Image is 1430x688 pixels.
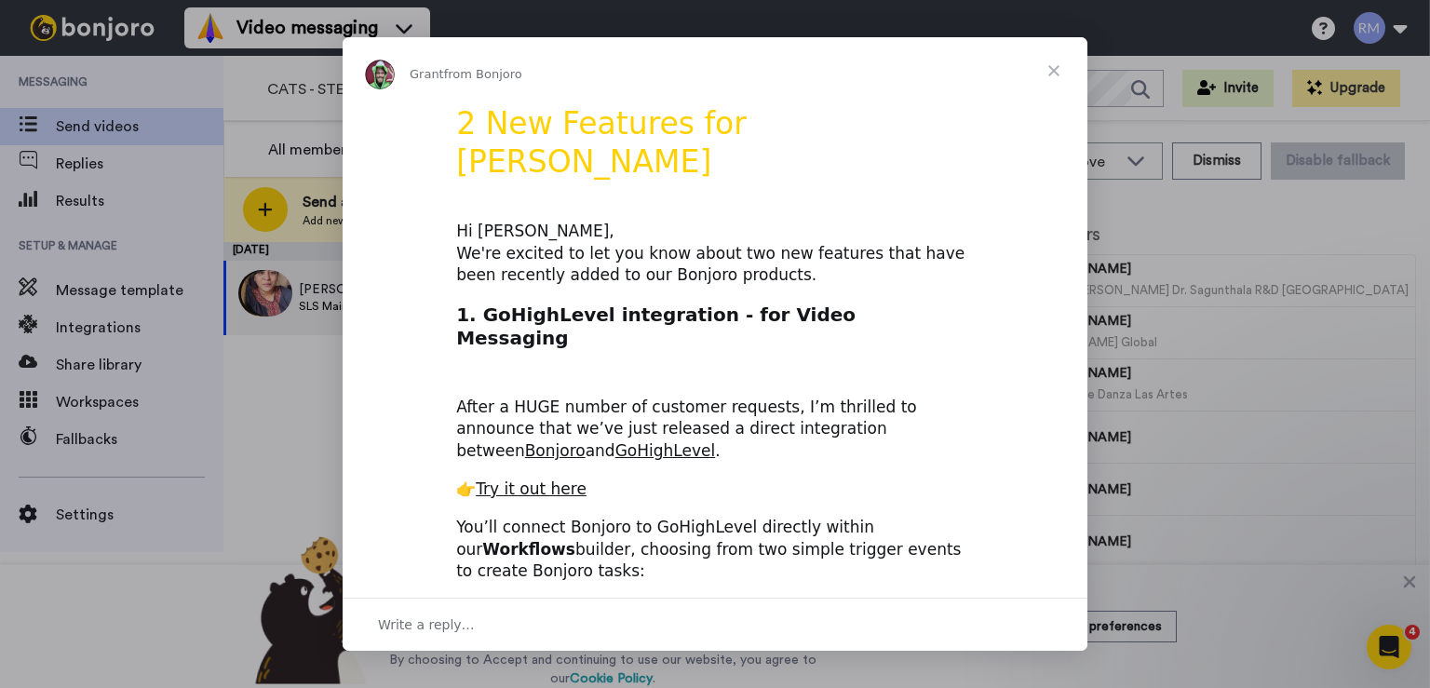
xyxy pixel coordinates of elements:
[1020,37,1087,104] span: Close
[456,374,974,463] div: After a HUGE number of customer requests, I’m thrilled to announce that we’ve just released a dir...
[615,441,716,460] a: GoHighLevel
[456,303,974,360] h2: 1. GoHighLevel integration - for Video Messaging
[476,479,587,498] a: Try it out here
[378,613,475,637] span: Write a reply…
[456,517,974,583] div: You’ll connect Bonjoro to GoHighLevel directly within our builder, choosing from two simple trigg...
[525,441,586,460] a: Bonjoro
[343,598,1087,651] div: Open conversation and reply
[456,105,974,193] h1: 2 New Features for [PERSON_NAME]
[456,479,974,501] div: 👉
[410,67,444,81] span: Grant
[482,540,575,559] b: Workflows
[456,221,974,287] div: Hi [PERSON_NAME], We're excited to let you know about two new features that have been recently ad...
[444,67,522,81] span: from Bonjoro
[365,60,395,89] img: Profile image for Grant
